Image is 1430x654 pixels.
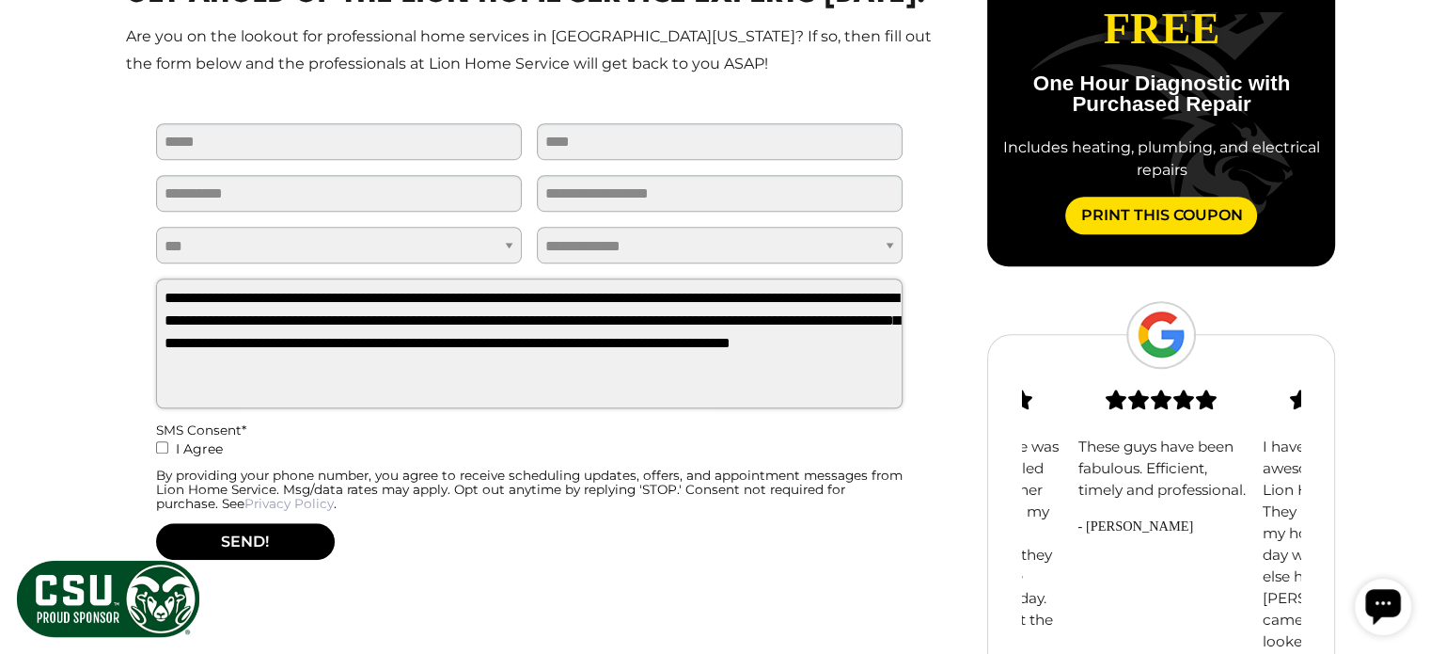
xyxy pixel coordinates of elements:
div: Includes heating, plumbing, and electrical repairs [1002,136,1320,182]
span: - [PERSON_NAME] [1077,517,1245,537]
span: Free [1104,5,1220,53]
p: Are you on the lookout for professional home services in [GEOGRAPHIC_DATA][US_STATE]? If so, then... [126,24,934,78]
div: By providing your phone number, you agree to receive scheduling updates, offers, and appointment ... [156,469,904,511]
p: One Hour Diagnostic with Purchased Repair [1002,73,1320,116]
input: I Agree [156,441,168,454]
a: Privacy Policy [244,496,334,511]
p: These guys have been fabulous. Efficient, timely and professional. [1077,437,1245,502]
label: I Agree [156,438,904,469]
img: Google Logo [1126,301,1196,369]
div: slide 3 (centered) [1069,352,1253,538]
button: SEND! [156,523,335,560]
a: Print This Coupon [1065,197,1257,234]
div: SMS Consent [156,423,904,438]
img: CSU Sponsor Badge [14,558,202,640]
div: Open chat widget [8,8,64,64]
